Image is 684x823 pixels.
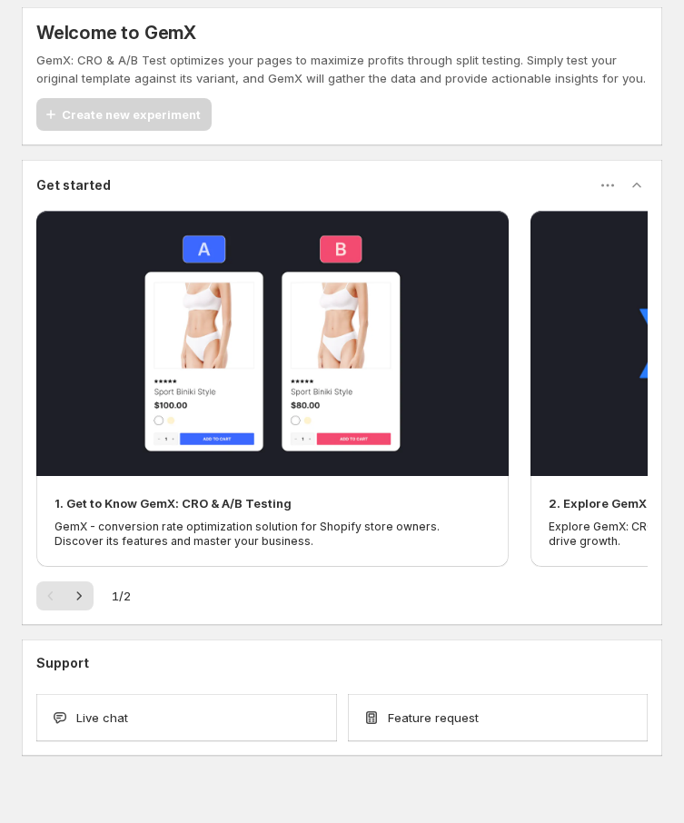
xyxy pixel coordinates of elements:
p: GemX: CRO & A/B Test optimizes your pages to maximize profits through split testing. Simply test ... [36,51,648,87]
h2: 1. Get to Know GemX: CRO & A/B Testing [55,494,292,512]
span: Feature request [388,709,479,727]
h3: Get started [36,176,111,194]
span: 1 / 2 [112,587,131,605]
h3: Support [36,654,89,672]
span: Live chat [76,709,128,727]
p: GemX - conversion rate optimization solution for Shopify store owners. Discover its features and ... [55,520,491,549]
h5: Welcome to GemX [36,22,648,44]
